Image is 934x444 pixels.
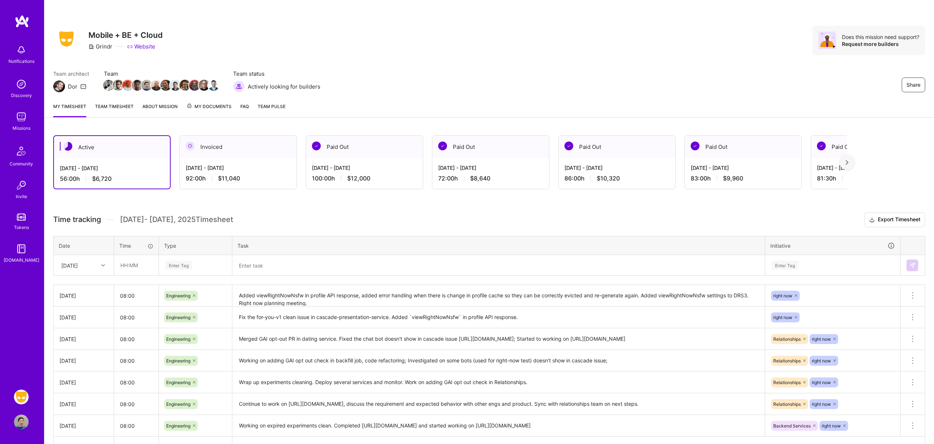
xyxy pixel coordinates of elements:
span: right now [812,358,831,364]
span: $10,320 [597,175,620,182]
img: Avatar [818,32,836,49]
a: My Documents [186,103,232,117]
img: Team Member Avatar [179,80,190,91]
textarea: Merged GAI opt-out PR in dating service. Fixed the chat bot doesn't show in cascade issue [URL][D... [233,329,764,349]
a: Team Member Avatar [171,79,180,92]
div: Tokens [14,223,29,231]
a: Team Member Avatar [142,79,152,92]
div: [DATE] - [DATE] [817,164,922,172]
span: [DATE] - [DATE] , 2025 Timesheet [120,215,233,224]
i: icon Download [869,216,875,224]
div: 100:00 h [312,175,417,182]
img: Invoiced [186,142,195,150]
input: HH:MM [114,373,159,392]
span: Engineering [166,401,190,407]
div: Grindr [88,43,112,50]
span: Engineering [166,380,190,385]
span: right now [773,315,792,320]
div: Time [119,242,153,250]
img: Team Member Avatar [132,80,143,91]
a: Team Member Avatar [209,79,218,92]
img: Active [63,142,72,151]
div: [DOMAIN_NAME] [4,256,39,264]
img: Team Member Avatar [113,80,124,91]
div: [DATE] - [DATE] [564,164,669,172]
div: Paid Out [685,136,802,158]
span: Relationships [773,336,801,342]
img: discovery [14,77,29,92]
span: right now [812,380,831,385]
span: Relationships [773,358,801,364]
span: $9,960 [723,175,743,182]
img: Actively looking for builders [233,80,245,92]
img: Submit [909,262,915,268]
span: Relationships [773,380,801,385]
img: Team Member Avatar [208,80,219,91]
img: Team Member Avatar [141,80,152,91]
img: Team Architect [53,80,65,92]
textarea: Added viewRightNowNsfw in profile API response, added error handling when there is change in prof... [233,286,764,306]
th: Type [159,236,232,255]
a: Team Member Avatar [152,79,161,92]
span: Engineering [166,423,190,429]
img: Team Member Avatar [189,80,200,91]
div: [DATE] - [DATE] [438,164,543,172]
div: Community [10,160,33,168]
div: [DATE] [59,422,108,430]
div: 92:00 h [186,175,291,182]
div: [DATE] - [DATE] [691,164,796,172]
div: 72:00 h [438,175,543,182]
img: Team Member Avatar [103,80,114,91]
span: Engineering [166,358,190,364]
input: HH:MM [114,308,159,327]
span: Relationships [773,401,801,407]
img: Grindr: Mobile + BE + Cloud [14,390,29,404]
div: [DATE] [59,292,108,300]
div: Paid Out [559,136,675,158]
img: Community [12,142,30,160]
div: Dor [68,83,77,90]
div: Initiative [770,241,895,250]
th: Date [54,236,114,255]
span: Engineering [166,293,190,298]
img: bell [14,43,29,57]
img: User Avatar [14,415,29,429]
div: 83:00 h [691,175,796,182]
div: [DATE] [59,357,108,365]
span: Backend Services [773,423,811,429]
textarea: Continue to work on [URL][DOMAIN_NAME], discuss the requirement and expected behavior with other ... [233,394,764,414]
img: right [846,160,848,165]
input: HH:MM [114,351,159,370]
span: Team [104,70,218,78]
a: Team Member Avatar [132,79,142,92]
div: Does this mission need support? [842,33,919,40]
div: Active [54,136,170,158]
div: [DATE] - [DATE] [312,164,417,172]
a: Team Member Avatar [113,79,123,92]
button: Share [902,78,925,92]
div: 86:00 h [564,175,669,182]
div: Enter Tag [165,259,192,271]
div: [DATE] [59,335,108,343]
div: Discovery [11,92,32,99]
img: Paid Out [691,142,699,150]
span: Time tracking [53,215,101,224]
a: Team Member Avatar [199,79,209,92]
span: Share [906,81,920,89]
div: [DATE] [59,379,108,386]
div: [DATE] - [DATE] [186,164,291,172]
i: icon Chevron [101,264,105,267]
span: $11,040 [218,175,240,182]
div: [DATE] - [DATE] [60,164,164,172]
i: icon CompanyGray [88,44,94,50]
a: Team Pulse [258,103,286,117]
span: Engineering [166,336,190,342]
img: Team Member Avatar [122,80,133,91]
input: HH:MM [115,255,158,275]
span: Actively looking for builders [248,83,320,90]
a: Team Member Avatar [123,79,132,92]
input: HH:MM [114,329,159,349]
div: Invite [16,193,27,200]
img: Paid Out [312,142,321,150]
div: Paid Out [432,136,549,158]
